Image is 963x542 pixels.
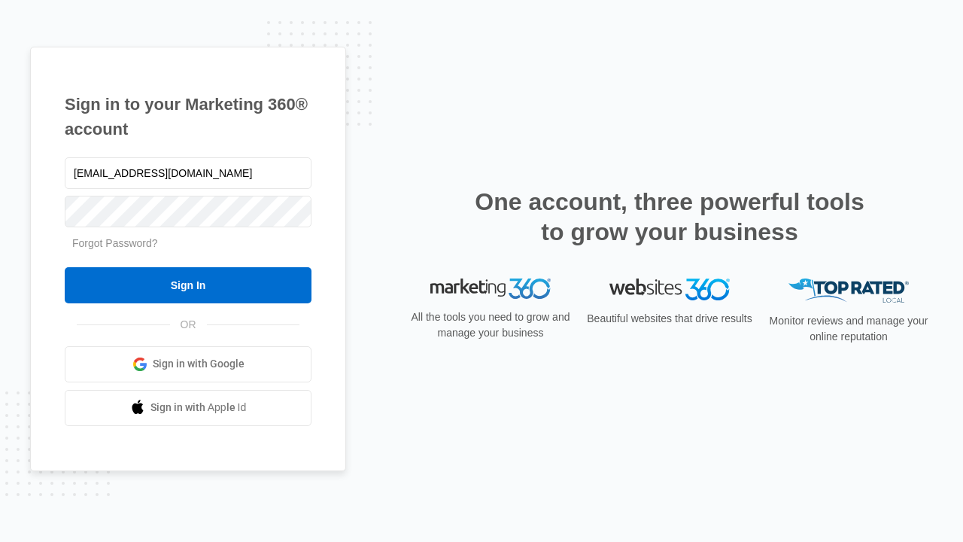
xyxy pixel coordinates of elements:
[609,279,730,300] img: Websites 360
[65,390,311,426] a: Sign in with Apple Id
[150,400,247,416] span: Sign in with Apple Id
[788,279,909,303] img: Top Rated Local
[65,267,311,303] input: Sign In
[65,157,311,189] input: Email
[170,317,207,333] span: OR
[65,346,311,382] a: Sign in with Google
[65,92,311,142] h1: Sign in to your Marketing 360® account
[430,279,551,300] img: Marketing 360
[764,313,933,345] p: Monitor reviews and manage your online reputation
[470,187,869,247] h2: One account, three powerful tools to grow your business
[585,311,754,327] p: Beautiful websites that drive results
[406,309,575,341] p: All the tools you need to grow and manage your business
[153,356,245,372] span: Sign in with Google
[72,237,158,249] a: Forgot Password?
